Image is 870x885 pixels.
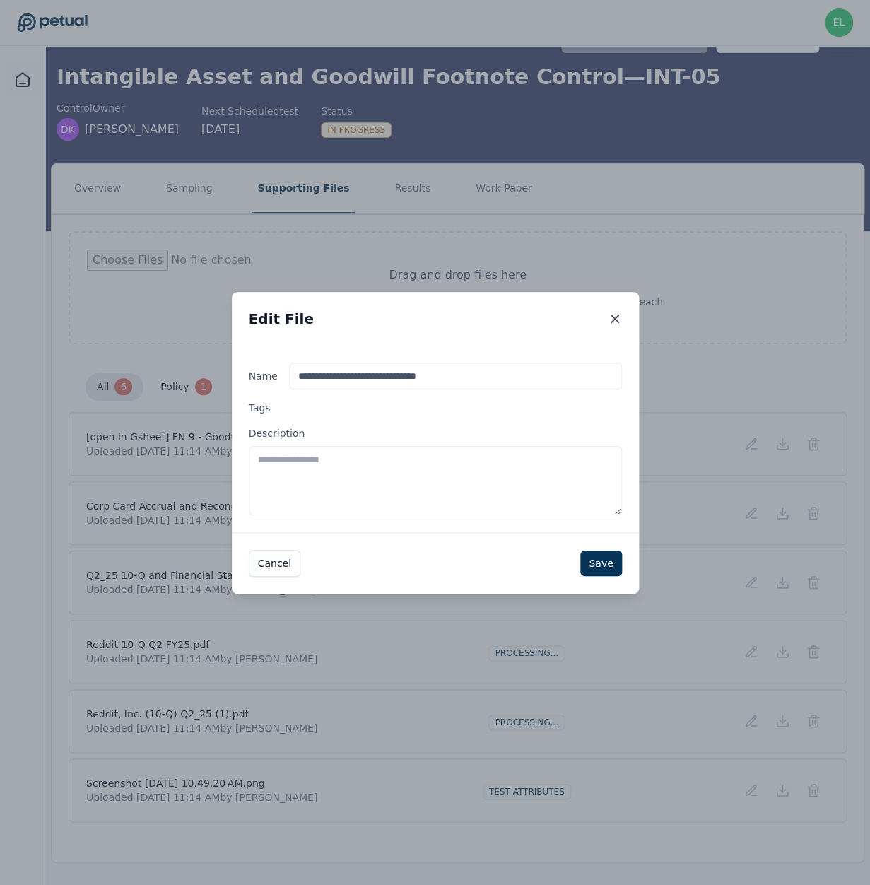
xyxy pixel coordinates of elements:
h2: Edit File [249,309,314,329]
label: Tags [249,401,622,415]
label: Name [249,363,622,389]
label: Description [249,426,622,515]
button: Cancel [249,550,300,577]
textarea: Description [249,446,622,515]
input: Name [289,363,622,389]
button: Save [580,551,621,576]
